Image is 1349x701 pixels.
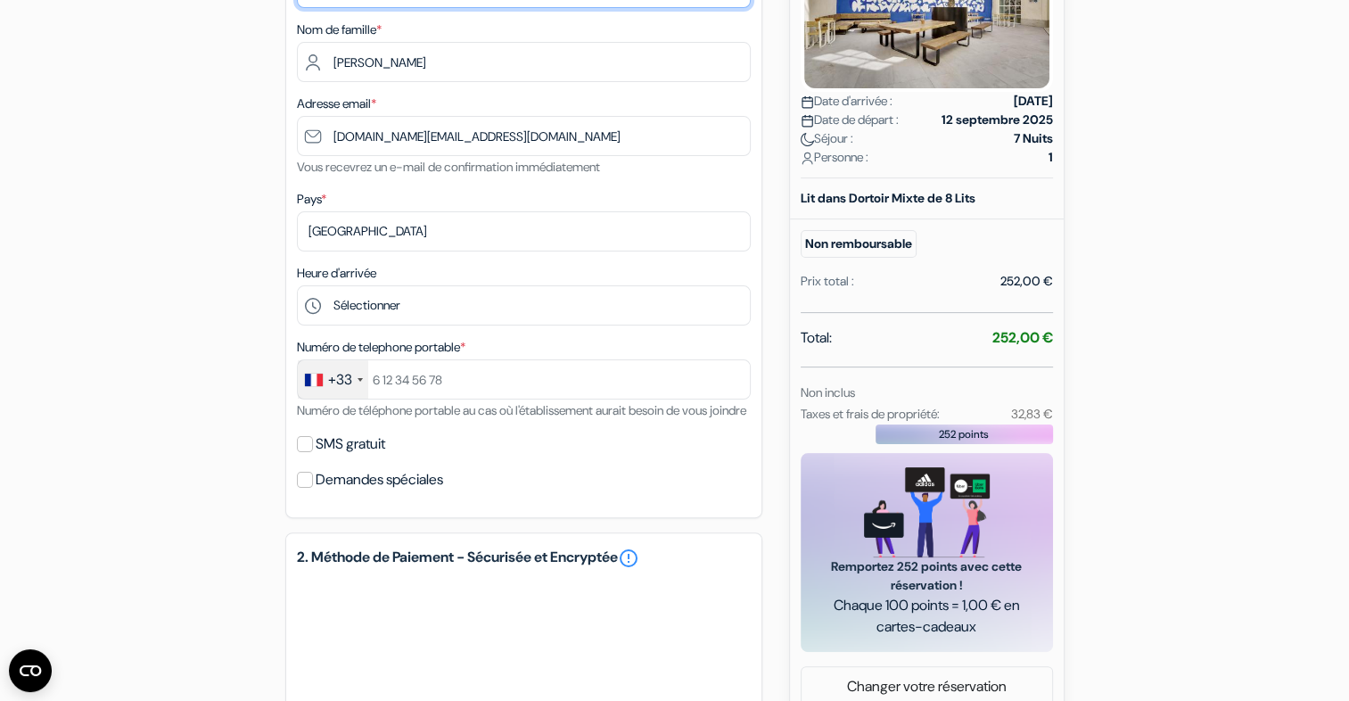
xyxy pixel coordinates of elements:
[297,338,465,357] label: Numéro de telephone portable
[1010,406,1052,422] small: 32,83 €
[801,95,814,109] img: calendar.svg
[992,328,1053,347] strong: 252,00 €
[618,548,639,569] a: error_outline
[297,116,751,156] input: Entrer adresse e-mail
[801,384,855,400] small: Non inclus
[864,467,990,557] img: gift_card_hero_new.png
[801,152,814,165] img: user_icon.svg
[9,649,52,692] button: Ouvrir le widget CMP
[801,114,814,128] img: calendar.svg
[297,42,751,82] input: Entrer le nom de famille
[822,557,1032,595] span: Remportez 252 points avec cette réservation !
[297,402,746,418] small: Numéro de téléphone portable au cas où l'établissement aurait besoin de vous joindre
[801,92,892,111] span: Date d'arrivée :
[801,190,975,206] b: Lit dans Dortoir Mixte de 8 Lits
[801,133,814,146] img: moon.svg
[801,327,832,349] span: Total:
[1014,129,1053,148] strong: 7 Nuits
[297,159,600,175] small: Vous recevrez un e-mail de confirmation immédiatement
[801,111,899,129] span: Date de départ :
[801,129,853,148] span: Séjour :
[297,190,326,209] label: Pays
[942,111,1053,129] strong: 12 septembre 2025
[297,21,382,39] label: Nom de famille
[316,467,443,492] label: Demandes spéciales
[298,360,368,399] div: France: +33
[1049,148,1053,167] strong: 1
[822,595,1032,638] span: Chaque 100 points = 1,00 € en cartes-cadeaux
[801,406,940,422] small: Taxes et frais de propriété:
[316,432,385,457] label: SMS gratuit
[1000,272,1053,291] div: 252,00 €
[801,230,917,258] small: Non remboursable
[1014,92,1053,111] strong: [DATE]
[297,95,376,113] label: Adresse email
[328,369,352,391] div: +33
[801,272,854,291] div: Prix total :
[297,359,751,400] input: 6 12 34 56 78
[297,264,376,283] label: Heure d'arrivée
[297,548,751,569] h5: 2. Méthode de Paiement - Sécurisée et Encryptée
[939,426,989,442] span: 252 points
[801,148,868,167] span: Personne :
